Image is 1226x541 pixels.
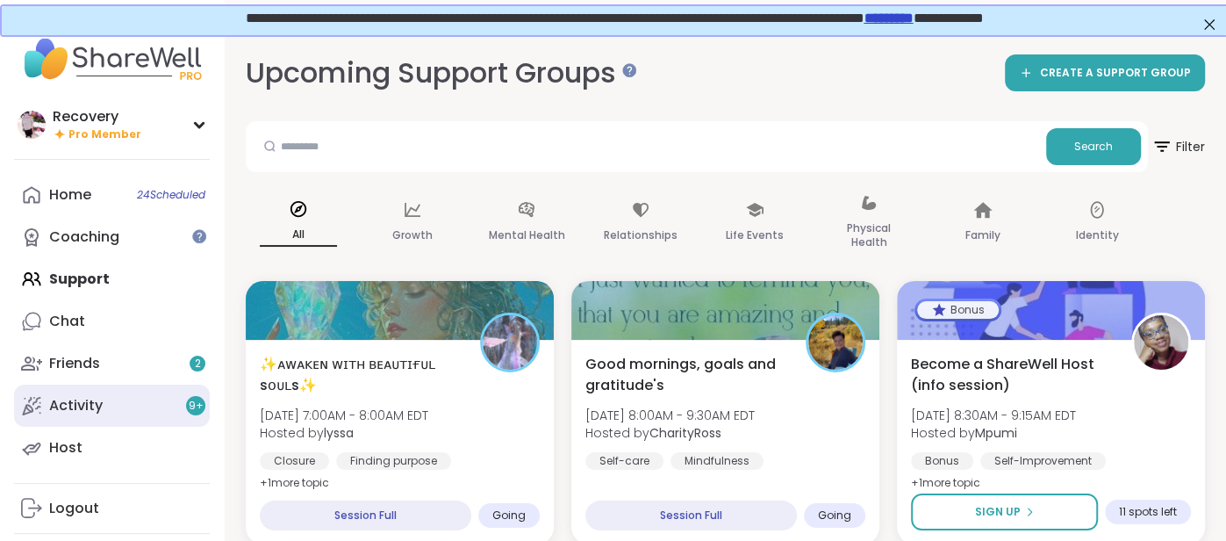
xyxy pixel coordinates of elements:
[585,354,786,396] span: Good mornings, goals and gratitude's
[14,343,210,385] a: Friends2
[965,225,1000,246] p: Family
[1076,225,1119,246] p: Identity
[49,185,91,205] div: Home
[649,424,721,442] b: CharityRoss
[585,424,755,442] span: Hosted by
[489,225,565,246] p: Mental Health
[49,354,100,373] div: Friends
[911,407,1076,424] span: [DATE] 8:30AM - 9:15AM EDT
[726,225,784,246] p: Life Events
[49,438,82,458] div: Host
[14,174,210,216] a: Home24Scheduled
[483,315,537,370] img: lyssa
[911,452,973,470] div: Bonus
[260,407,428,424] span: [DATE] 7:00AM - 8:00AM EDT
[260,424,428,442] span: Hosted by
[975,424,1017,442] b: Mpumi
[392,225,433,246] p: Growth
[14,28,210,90] img: ShareWell Nav Logo
[49,312,85,331] div: Chat
[336,452,451,470] div: Finding purpose
[622,63,636,77] iframe: Spotlight
[14,427,210,469] a: Host
[49,227,119,247] div: Coaching
[585,407,755,424] span: [DATE] 8:00AM - 9:30AM EDT
[1134,315,1188,370] img: Mpumi
[53,107,141,126] div: Recovery
[911,494,1098,530] button: Sign Up
[260,224,337,247] p: All
[1074,139,1113,155] span: Search
[1046,128,1141,165] button: Search
[980,452,1106,470] div: Self-Improvement
[189,399,204,414] span: 9 +
[911,424,1076,442] span: Hosted by
[49,396,103,415] div: Activity
[670,452,764,470] div: Mindfulness
[911,354,1112,396] span: Become a ShareWell Host (info session)
[604,225,678,246] p: Relationships
[830,218,907,253] p: Physical Health
[492,509,526,523] span: Going
[818,509,851,523] span: Going
[324,424,354,442] b: lyssa
[585,501,797,530] div: Session Full
[195,357,201,371] span: 2
[1119,505,1177,519] span: 11 spots left
[246,54,630,93] h2: Upcoming Support Groups
[1151,121,1205,172] button: Filter
[260,501,471,530] div: Session Full
[1151,126,1205,168] span: Filter
[14,487,210,530] a: Logout
[260,452,329,470] div: Closure
[18,111,46,139] img: Recovery
[14,300,210,343] a: Chat
[808,315,863,370] img: CharityRoss
[1005,54,1205,91] a: CREATE A SUPPORT GROUP
[585,452,663,470] div: Self-care
[14,216,210,258] a: Coaching
[1040,66,1191,81] span: CREATE A SUPPORT GROUP
[917,301,999,319] div: Bonus
[49,499,99,518] div: Logout
[975,504,1021,520] span: Sign Up
[260,354,461,396] span: ✨ᴀᴡᴀᴋᴇɴ ᴡɪᴛʜ ʙᴇᴀᴜᴛɪғᴜʟ sᴏᴜʟs✨
[192,229,206,243] iframe: Spotlight
[137,188,205,202] span: 24 Scheduled
[68,127,141,142] span: Pro Member
[14,385,210,427] a: Activity9+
